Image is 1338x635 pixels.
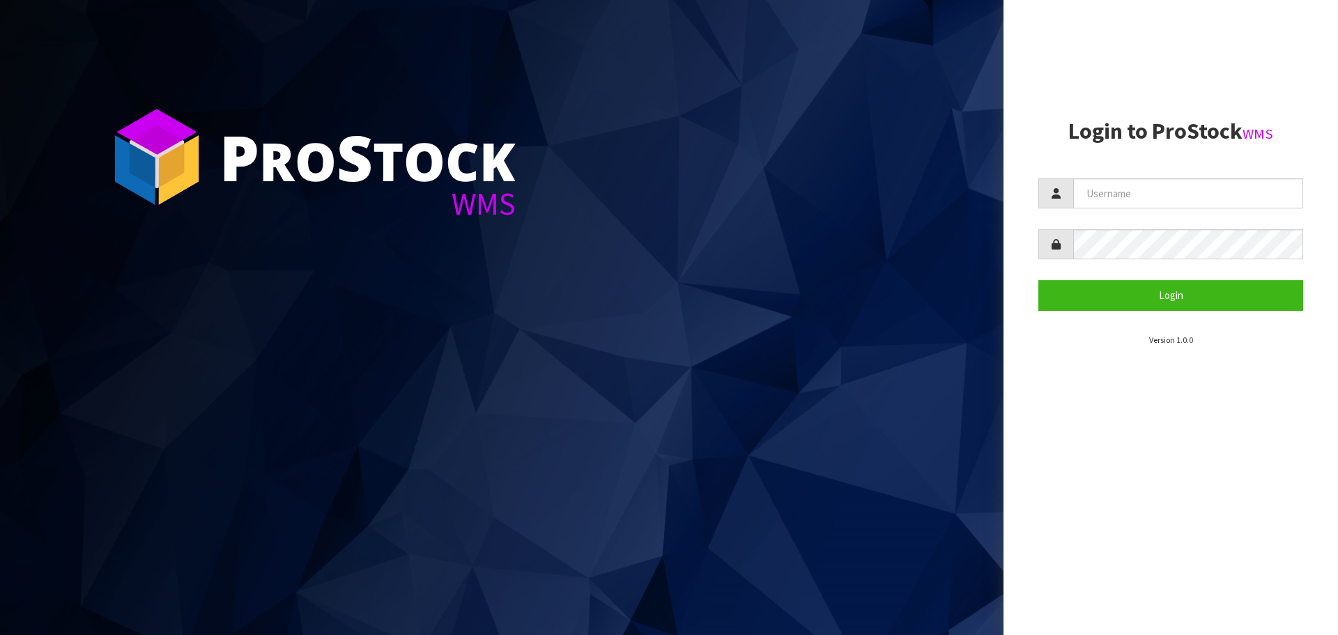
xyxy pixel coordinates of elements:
[337,114,373,199] span: S
[220,188,516,220] div: WMS
[1243,125,1273,143] small: WMS
[1038,119,1303,144] h2: Login to ProStock
[105,105,209,209] img: ProStock Cube
[1038,280,1303,310] button: Login
[1073,178,1303,208] input: Username
[220,114,259,199] span: P
[1149,335,1193,345] small: Version 1.0.0
[220,125,516,188] div: ro tock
